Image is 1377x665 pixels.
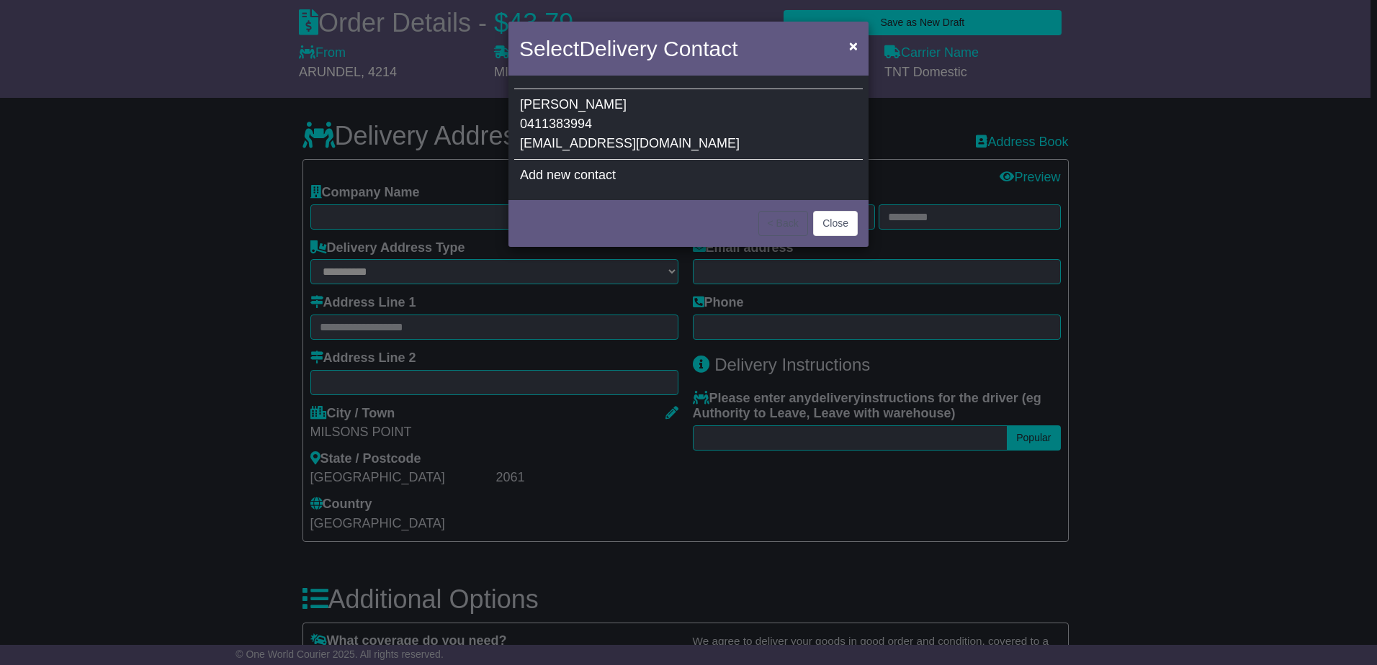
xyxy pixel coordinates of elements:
[520,117,592,131] span: 0411383994
[520,136,740,150] span: [EMAIL_ADDRESS][DOMAIN_NAME]
[520,168,616,182] span: Add new contact
[842,31,865,60] button: Close
[519,32,737,65] h4: Select
[663,37,737,60] span: Contact
[579,37,657,60] span: Delivery
[520,97,627,112] span: [PERSON_NAME]
[813,211,858,236] button: Close
[758,211,808,236] button: < Back
[849,37,858,54] span: ×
